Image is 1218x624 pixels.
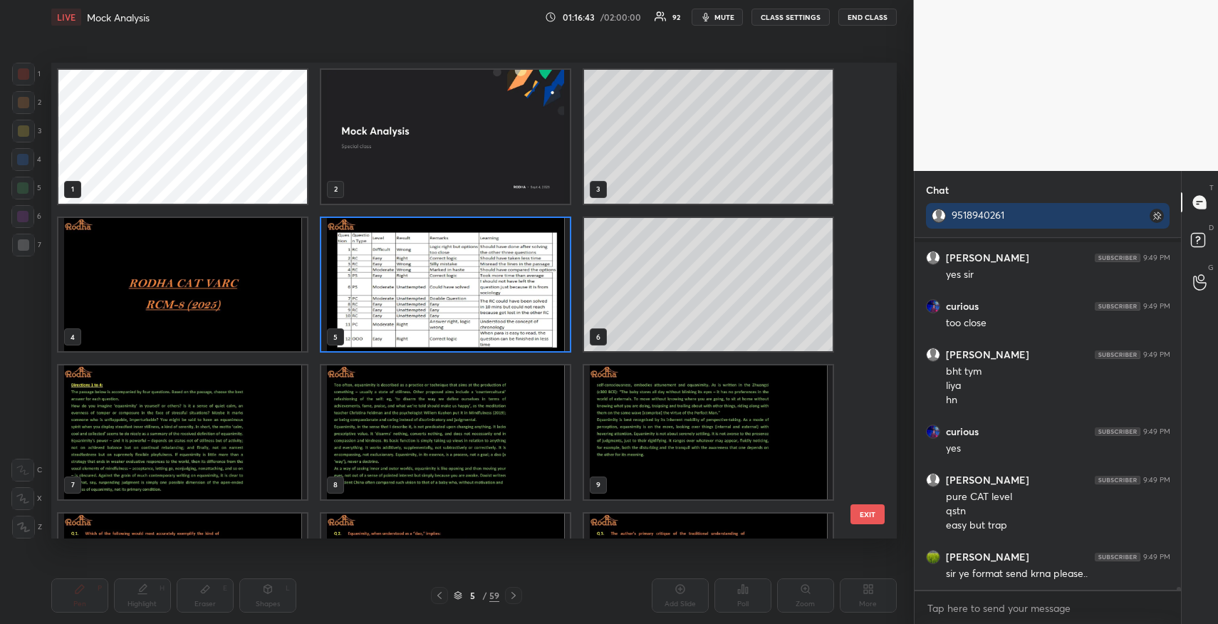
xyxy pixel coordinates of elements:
div: 9:49 PM [1143,427,1170,436]
div: yes sir [946,268,1170,282]
div: 5 [11,177,41,199]
img: 1756998180H0QVRH.pdf [321,365,570,499]
div: 59 [489,589,499,602]
div: liya [946,379,1170,393]
img: 1756998180H0QVRH.pdf [58,218,307,352]
button: CLASS SETTINGS [751,9,830,26]
div: / [482,591,486,600]
img: thumbnail.jpg [927,425,939,438]
img: thumbnail.jpg [927,551,939,563]
div: 9:49 PM [1143,350,1170,359]
h6: [PERSON_NAME] [946,251,1029,264]
span: mute [714,12,734,22]
div: LIVE [51,9,81,26]
img: 4P8fHbbgJtejmAAAAAElFTkSuQmCC [1095,427,1140,436]
div: X [11,487,42,510]
div: 9:49 PM [1143,254,1170,262]
h6: [PERSON_NAME] [946,474,1029,487]
h6: [PERSON_NAME] [946,551,1029,563]
img: default.png [927,474,939,487]
div: grid [915,238,1182,590]
div: 9518940261 [952,209,1120,222]
div: 9:49 PM [1143,476,1170,484]
img: 4P8fHbbgJtejmAAAAAElFTkSuQmCC [1095,553,1140,561]
div: too close [946,316,1170,331]
div: 2 [12,91,41,114]
div: pure CAT level [946,490,1170,504]
img: 4P8fHbbgJtejmAAAAAElFTkSuQmCC [1095,302,1140,311]
div: 4 [11,148,41,171]
div: easy but trap [946,519,1170,533]
p: G [1208,262,1214,273]
img: default.png [927,251,939,264]
img: 1756998180H0QVRH.pdf [58,365,307,499]
div: 1 [12,63,41,85]
div: Z [12,516,42,539]
img: 1756998180H0QVRH.pdf [584,365,833,499]
div: 9:49 PM [1143,553,1170,561]
button: EXIT [850,504,885,524]
h4: Mock Analysis [87,11,150,24]
div: C [11,459,42,482]
div: qstn [946,504,1170,519]
div: 5 [465,591,479,600]
p: D [1209,222,1214,233]
div: grid [51,63,872,539]
h6: curious [946,425,979,438]
div: yes [946,442,1170,456]
button: END CLASS [838,9,897,26]
img: 4P8fHbbgJtejmAAAAAElFTkSuQmCC [1095,476,1140,484]
img: default.png [932,209,945,222]
button: mute [692,9,743,26]
img: thumbnail.jpg [927,300,939,313]
div: bht tym [946,365,1170,379]
div: 6 [11,205,41,228]
div: 3 [12,120,41,142]
img: 4P8fHbbgJtejmAAAAAElFTkSuQmCC [1095,254,1140,262]
img: 4P8fHbbgJtejmAAAAAElFTkSuQmCC [1095,350,1140,359]
img: default.png [927,348,939,361]
div: 7 [12,234,41,256]
h6: [PERSON_NAME] [946,348,1029,361]
p: T [1209,182,1214,193]
div: sir ye format send krna please.. [946,567,1170,581]
div: 92 [672,14,680,21]
div: hn [946,393,1170,407]
h6: curious [946,300,979,313]
div: 9:49 PM [1143,302,1170,311]
p: Chat [915,171,960,209]
img: 1756998180H0QVRH.pdf [321,218,570,352]
img: 3a1dfaaa-89a0-11f0-a8bc-c66f78cfe559.jpg [321,70,570,204]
